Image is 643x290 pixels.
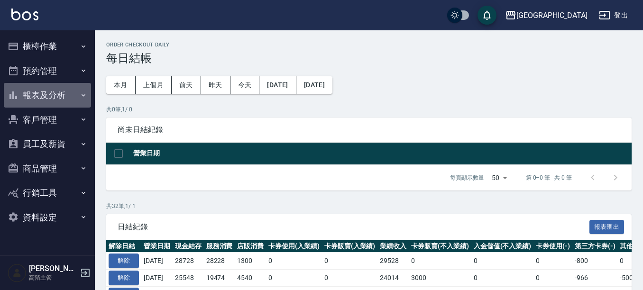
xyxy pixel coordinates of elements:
th: 營業日期 [131,143,632,165]
th: 店販消費 [235,240,266,253]
button: 本月 [106,76,136,94]
span: 日結紀錄 [118,222,589,232]
button: 報表及分析 [4,83,91,108]
div: [GEOGRAPHIC_DATA] [516,9,588,21]
td: 4540 [235,270,266,287]
th: 卡券使用(入業績) [266,240,322,253]
td: 0 [533,270,572,287]
td: 0 [471,270,534,287]
p: 高階主管 [29,273,77,282]
th: 卡券使用(-) [533,240,572,253]
td: 0 [266,253,322,270]
th: 入金儲值(不入業績) [471,240,534,253]
p: 共 0 筆, 1 / 0 [106,105,632,114]
td: [DATE] [141,270,173,287]
p: 每頁顯示數量 [450,173,484,182]
td: 1300 [235,253,266,270]
td: 0 [322,270,378,287]
button: save [478,6,496,25]
td: 29528 [377,253,409,270]
td: 25548 [173,270,204,287]
button: 今天 [230,76,260,94]
td: 0 [533,253,572,270]
button: [DATE] [259,76,296,94]
p: 共 32 筆, 1 / 1 [106,202,632,210]
td: 0 [471,253,534,270]
p: 第 0–0 筆 共 0 筆 [526,173,572,182]
td: 28228 [204,253,235,270]
td: [DATE] [141,253,173,270]
h2: Order checkout daily [106,42,632,48]
div: 50 [488,165,511,190]
td: 28728 [173,253,204,270]
a: 報表匯出 [589,222,625,231]
img: Logo [11,9,38,20]
td: 19474 [204,270,235,287]
button: 資料設定 [4,205,91,230]
td: -800 [572,253,618,270]
button: 客戶管理 [4,108,91,132]
button: 商品管理 [4,156,91,181]
button: 櫃檯作業 [4,34,91,59]
button: 上個月 [136,76,172,94]
td: 0 [266,270,322,287]
button: 報表匯出 [589,220,625,235]
button: [DATE] [296,76,332,94]
span: 尚未日結紀錄 [118,125,620,135]
th: 業績收入 [377,240,409,253]
th: 卡券販賣(入業績) [322,240,378,253]
button: [GEOGRAPHIC_DATA] [501,6,591,25]
button: 登出 [595,7,632,24]
th: 第三方卡券(-) [572,240,618,253]
th: 現金結存 [173,240,204,253]
button: 行銷工具 [4,181,91,205]
h3: 每日結帳 [106,52,632,65]
td: 0 [409,253,471,270]
th: 解除日結 [106,240,141,253]
th: 卡券販賣(不入業績) [409,240,471,253]
h5: [PERSON_NAME] [29,264,77,273]
button: 員工及薪資 [4,132,91,156]
img: Person [8,263,27,282]
td: 0 [322,253,378,270]
button: 昨天 [201,76,230,94]
th: 營業日期 [141,240,173,253]
td: -966 [572,270,618,287]
button: 前天 [172,76,201,94]
th: 服務消費 [204,240,235,253]
button: 解除 [109,254,139,268]
button: 解除 [109,271,139,285]
button: 預約管理 [4,59,91,83]
td: 24014 [377,270,409,287]
td: 3000 [409,270,471,287]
